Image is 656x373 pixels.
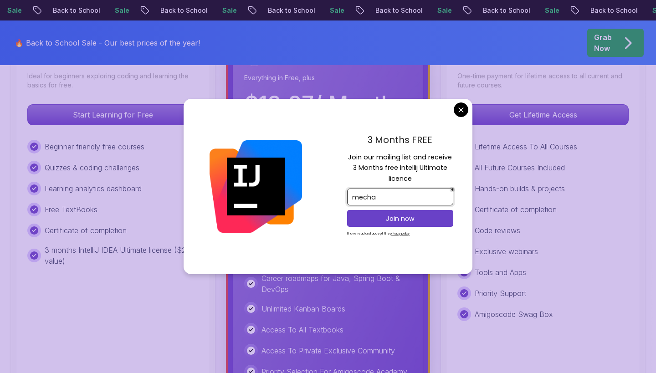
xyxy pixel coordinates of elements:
[28,105,198,125] p: Start Learning for Free
[475,204,557,215] p: Certificate of completion
[475,246,538,257] p: Exclusive webinars
[45,204,97,215] p: Free TextBooks
[457,104,629,125] button: Get Lifetime Access
[475,288,526,299] p: Priority Support
[475,183,565,194] p: Hands-on builds & projects
[45,225,127,236] p: Certificate of completion
[261,273,412,295] p: Career roadmaps for Java, Spring Boot & DevOps
[261,303,345,314] p: Unlimited Kanban Boards
[594,32,612,54] p: Grab Now
[244,73,412,82] p: Everything in Free, plus
[15,37,200,48] p: 🔥 Back to School Sale - Our best prices of the year!
[368,6,430,15] p: Back to School
[261,345,395,356] p: Access To Private Exclusive Community
[244,93,394,115] p: $ 19.97 / Month
[475,309,553,320] p: Amigoscode Swag Box
[45,245,199,266] p: 3 months IntelliJ IDEA Ultimate license ($249 value)
[475,225,520,236] p: Code reviews
[458,105,628,125] p: Get Lifetime Access
[475,267,526,278] p: Tools and Apps
[475,6,537,15] p: Back to School
[457,72,629,90] p: One-time payment for lifetime access to all current and future courses.
[475,141,577,152] p: Lifetime Access To All Courses
[27,104,199,125] button: Start Learning for Free
[457,110,629,119] a: Get Lifetime Access
[153,6,215,15] p: Back to School
[45,6,107,15] p: Back to School
[583,6,645,15] p: Back to School
[430,6,459,15] p: Sale
[45,162,139,173] p: Quizzes & coding challenges
[475,162,565,173] p: All Future Courses Included
[261,324,343,335] p: Access To All Textbooks
[107,6,136,15] p: Sale
[215,6,244,15] p: Sale
[322,6,351,15] p: Sale
[260,6,322,15] p: Back to School
[45,141,144,152] p: Beginner friendly free courses
[537,6,566,15] p: Sale
[27,110,199,119] a: Start Learning for Free
[45,183,142,194] p: Learning analytics dashboard
[27,72,199,90] p: Ideal for beginners exploring coding and learning the basics for free.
